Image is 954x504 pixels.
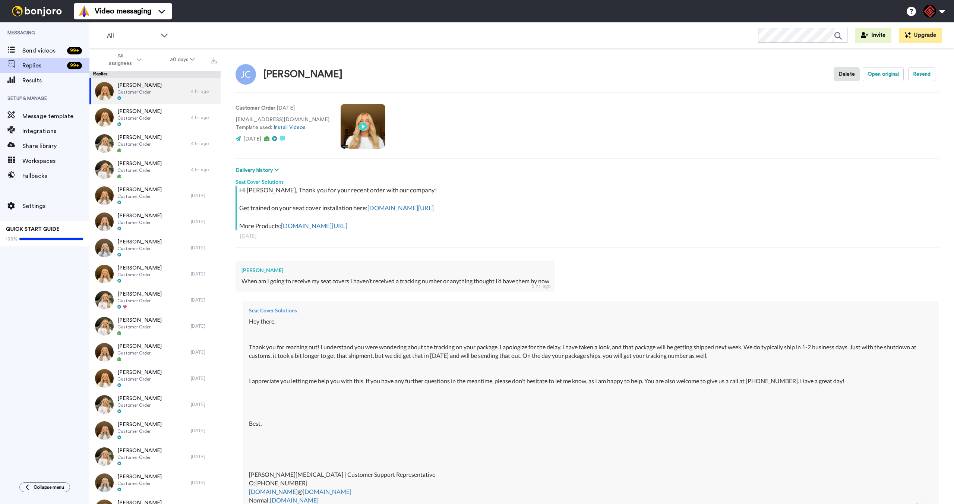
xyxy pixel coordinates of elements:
a: [PERSON_NAME]Customer Order[DATE] [89,287,221,313]
span: All [107,31,157,40]
a: [DOMAIN_NAME] [270,497,319,504]
img: a88ff0b3-e834-40dd-85ba-471e6ae919b1-thumb.jpg [95,421,114,440]
img: 45efdfc6-45a4-4195-af5c-8697e36e7328-thumb.jpg [95,447,114,466]
strong: Customer Order [236,105,275,111]
a: [PERSON_NAME]Customer Order[DATE] [89,313,221,339]
div: Replies [89,71,221,78]
span: [PERSON_NAME] [117,238,162,246]
span: [PERSON_NAME] [117,160,162,167]
span: Video messaging [95,6,151,16]
a: [PERSON_NAME]Customer Order4 hr. ago [89,130,221,157]
button: Delete [834,67,860,81]
div: 4 hr. ago [191,88,217,94]
button: Resend [908,67,935,81]
span: Send videos [22,46,64,55]
img: 453e5551-d3b3-431d-842c-b478c13e573d-thumb.jpg [95,317,114,336]
a: [PERSON_NAME]Customer Order[DATE] [89,209,221,235]
div: [DATE] [191,323,217,329]
div: [DATE] [191,375,217,381]
img: 44d2f8e0-d7c2-4046-90ac-c42796517c3b-thumb.jpg [95,108,114,127]
span: Collapse menu [34,484,64,490]
span: Share library [22,142,89,151]
div: 4 hr. ago [191,141,217,147]
img: Image of Joy Compton [236,64,256,85]
div: Seat Cover Solutions [249,307,933,314]
span: Message template [22,112,89,121]
div: [DATE] [191,428,217,434]
button: 30 days [156,53,209,66]
span: Customer Order [117,193,162,199]
span: Customer Order [117,167,162,173]
span: [PERSON_NAME] [117,82,162,89]
span: Fallbacks [22,171,89,180]
span: [PERSON_NAME] [117,473,162,481]
img: export.svg [211,57,217,63]
a: [DOMAIN_NAME][URL] [281,222,347,230]
a: [PERSON_NAME]Customer Order4 hr. ago [89,104,221,130]
span: All assignees [105,52,135,67]
div: [DATE] [191,193,217,199]
img: bj-logo-header-white.svg [9,6,65,16]
a: [PERSON_NAME]Customer Order[DATE] [89,391,221,418]
p: [EMAIL_ADDRESS][DOMAIN_NAME] Template used: [236,116,329,132]
a: Install Videos [274,125,306,130]
a: [PERSON_NAME]Customer Order4 hr. ago [89,78,221,104]
button: Delivery history [236,166,281,174]
img: e6d69352-5450-427f-889b-39025c0bda52-thumb.jpg [95,343,114,362]
span: [PERSON_NAME] [117,264,162,272]
div: Seat Cover Solutions [236,174,939,186]
span: Customer Order [117,298,162,304]
img: 47f8ce9d-4074-403c-aa30-26990c70bacf-thumb.jpg [95,82,114,101]
button: Export all results that match these filters now. [209,54,219,65]
div: [DATE] [191,271,217,277]
img: f0d36fcb-40ce-41f9-bc78-fb01478e433e-thumb.jpg [95,395,114,414]
img: 8be15c0c-c1cd-42da-8e47-bbfc9ea6e200-thumb.jpg [95,239,114,257]
span: [PERSON_NAME] [117,369,162,376]
div: When am I going to receive my seat covers I haven’t received a tracking number or anything though... [241,277,549,286]
div: [DATE] [191,349,217,355]
div: [DATE] [191,297,217,303]
a: [PERSON_NAME]Customer Order[DATE] [89,183,221,209]
span: Customer Order [117,89,162,95]
span: Settings [22,202,89,211]
button: Upgrade [899,28,942,43]
img: 81818109-b6b2-401b-b799-429fc35070ae-thumb.jpg [95,212,114,231]
div: [DATE] [240,232,935,240]
div: [PERSON_NAME] [241,267,549,274]
a: [PERSON_NAME]Customer Order[DATE] [89,365,221,391]
span: [PERSON_NAME] [117,108,162,115]
span: [DATE] [243,136,261,142]
span: [PERSON_NAME] [117,395,162,402]
img: vm-color.svg [78,5,90,17]
a: [DOMAIN_NAME] [303,488,351,495]
span: [PERSON_NAME] [117,134,162,141]
img: 493b409d-c0ce-4000-bafd-65c16c828511-thumb.jpg [95,473,114,492]
span: Customer Order [117,402,162,408]
div: [PERSON_NAME] [263,69,342,80]
img: d3a7a8f6-334b-4077-b7a6-14b41f891b3d-thumb.jpg [95,134,114,153]
button: Open original [863,67,904,81]
span: [PERSON_NAME] [117,447,162,454]
div: [DATE] [191,219,217,225]
div: [DATE] [191,454,217,460]
div: 99 + [67,62,82,69]
span: [PERSON_NAME] [117,290,162,298]
span: 100% [6,236,18,242]
img: d2686785-8f53-4271-8eae-b986a806cf62-thumb.jpg [95,369,114,388]
span: Customer Order [117,454,162,460]
span: Customer Order [117,246,162,252]
div: 4 hr. ago [191,114,217,120]
span: Customer Order [117,220,162,226]
a: [PERSON_NAME]Customer Order[DATE] [89,235,221,261]
span: [PERSON_NAME] [117,316,162,324]
a: [DOMAIN_NAME] [249,488,298,495]
a: [PERSON_NAME]Customer Order[DATE] [89,339,221,365]
span: Customer Order [117,350,162,356]
div: [DATE] [191,480,217,486]
span: Customer Order [117,141,162,147]
span: Customer Order [117,272,162,278]
span: Results [22,76,89,85]
a: Invite [855,28,891,43]
span: [PERSON_NAME] [117,421,162,428]
div: 4 hr. ago [191,167,217,173]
